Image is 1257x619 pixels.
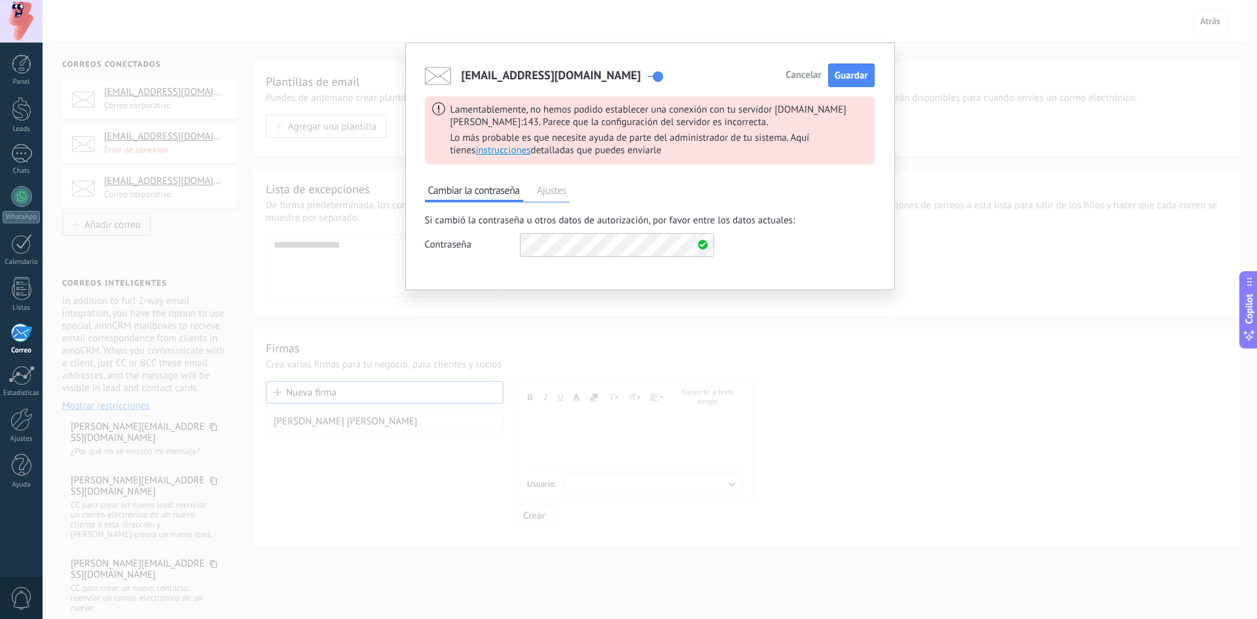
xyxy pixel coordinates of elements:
[3,435,41,443] div: Ajustes
[425,233,520,257] div: Contraseña
[3,125,41,134] div: Leads
[786,71,822,80] button: Cancelar
[3,211,40,223] div: WhatsApp
[534,183,570,202] span: Ajustes
[450,102,867,157] div: Lamentablemente, no hemos podido establecer una conexión con tu servidor [DOMAIN_NAME][PERSON_NAM...
[3,258,41,267] div: Calendario
[462,63,641,90] span: [EMAIL_ADDRESS][DOMAIN_NAME]
[3,481,41,489] div: Ayuda
[1243,293,1256,324] span: Copilot
[425,214,875,227] div: Si cambió la contraseña u otros datos de autorización, por favor entre los datos actuales:
[475,144,530,157] span: instrucciones
[3,78,41,86] div: Panel
[3,347,41,355] div: Correo
[425,183,523,202] span: Cambiar la contraseña
[450,132,867,157] p: Lo más probable es que necesite ayuda de parte del administrador de tu sistema. Aquí tienes detal...
[828,64,875,88] button: Guardar
[3,167,41,176] div: Chats
[835,69,868,82] span: Guardar
[3,304,41,312] div: Listas
[3,389,41,398] div: Estadísticas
